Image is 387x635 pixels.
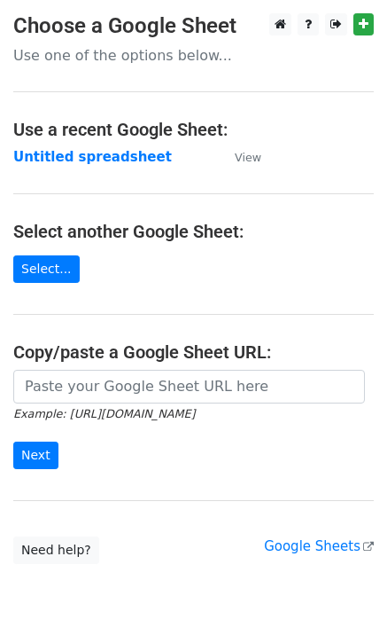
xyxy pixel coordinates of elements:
a: Select... [13,255,80,283]
h4: Use a recent Google Sheet: [13,119,374,140]
small: View [235,151,261,164]
input: Paste your Google Sheet URL here [13,370,365,404]
small: Example: [URL][DOMAIN_NAME] [13,407,195,420]
a: Untitled spreadsheet [13,149,172,165]
h4: Copy/paste a Google Sheet URL: [13,341,374,363]
a: Google Sheets [264,538,374,554]
input: Next [13,442,58,469]
h4: Select another Google Sheet: [13,221,374,242]
a: Need help? [13,537,99,564]
h3: Choose a Google Sheet [13,13,374,39]
a: View [217,149,261,165]
p: Use one of the options below... [13,46,374,65]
